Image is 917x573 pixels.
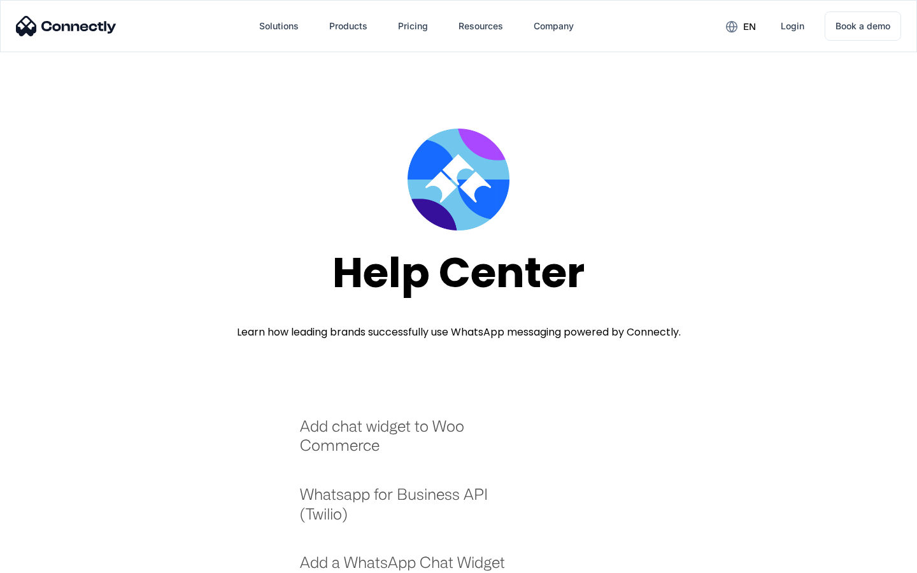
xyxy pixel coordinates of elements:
[388,11,438,41] a: Pricing
[534,17,574,35] div: Company
[743,18,756,36] div: en
[16,16,117,36] img: Connectly Logo
[300,485,522,536] a: Whatsapp for Business API (Twilio)
[771,11,814,41] a: Login
[458,17,503,35] div: Resources
[25,551,76,569] ul: Language list
[13,551,76,569] aside: Language selected: English
[781,17,804,35] div: Login
[237,325,681,340] div: Learn how leading brands successfully use WhatsApp messaging powered by Connectly.
[300,416,522,468] a: Add chat widget to Woo Commerce
[329,17,367,35] div: Products
[398,17,428,35] div: Pricing
[259,17,299,35] div: Solutions
[825,11,901,41] a: Book a demo
[332,250,585,296] div: Help Center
